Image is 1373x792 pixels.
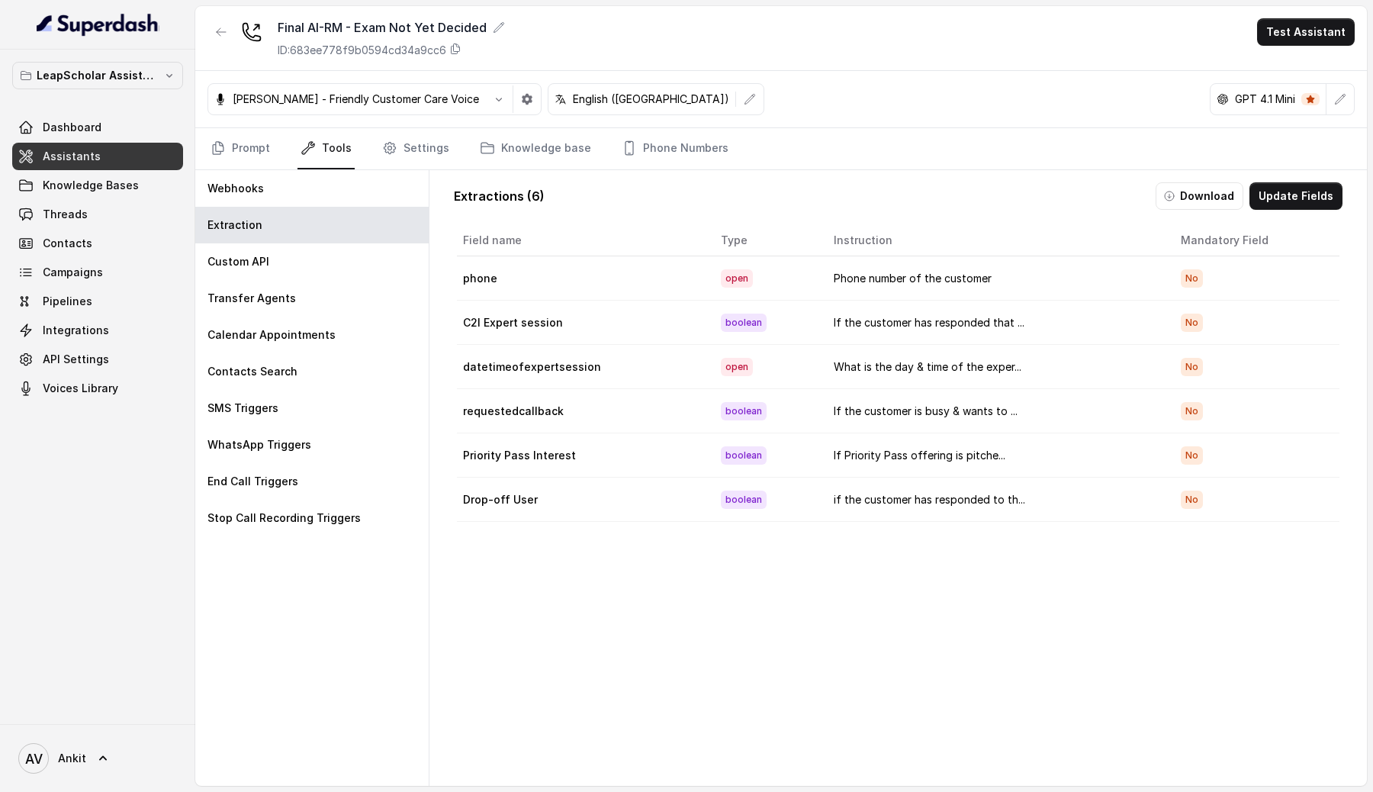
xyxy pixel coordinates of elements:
[207,181,264,196] p: Webhooks
[43,236,92,251] span: Contacts
[822,256,1169,301] td: Phone number of the customer
[43,207,88,222] span: Threads
[1181,269,1203,288] span: No
[58,751,86,766] span: Ankit
[457,478,709,522] td: Drop-off User
[1249,182,1342,210] button: Update Fields
[457,301,709,345] td: C2I Expert session
[454,187,545,205] p: Extractions ( 6 )
[43,265,103,280] span: Campaigns
[1257,18,1355,46] button: Test Assistant
[297,128,355,169] a: Tools
[37,12,159,37] img: light.svg
[12,288,183,315] a: Pipelines
[12,114,183,141] a: Dashboard
[43,323,109,338] span: Integrations
[457,433,709,478] td: Priority Pass Interest
[43,120,101,135] span: Dashboard
[12,346,183,373] a: API Settings
[457,345,709,389] td: datetimeofexpertsession
[207,327,336,343] p: Calendar Appointments
[1169,225,1339,256] th: Mandatory Field
[207,291,296,306] p: Transfer Agents
[43,381,118,396] span: Voices Library
[12,259,183,286] a: Campaigns
[457,256,709,301] td: phone
[457,389,709,433] td: requestedcallback
[12,143,183,170] a: Assistants
[207,364,297,379] p: Contacts Search
[1181,402,1203,420] span: No
[822,433,1169,478] td: If Priority Pass offering is pitche...
[43,149,101,164] span: Assistants
[1181,314,1203,332] span: No
[1181,358,1203,376] span: No
[12,317,183,344] a: Integrations
[1156,182,1243,210] button: Download
[1181,491,1203,509] span: No
[43,178,139,193] span: Knowledge Bases
[207,474,298,489] p: End Call Triggers
[822,225,1169,256] th: Instruction
[37,66,159,85] p: LeapScholar Assistant
[207,437,311,452] p: WhatsApp Triggers
[12,201,183,228] a: Threads
[477,128,594,169] a: Knowledge base
[721,491,767,509] span: boolean
[207,128,1355,169] nav: Tabs
[233,92,479,107] p: [PERSON_NAME] - Friendly Customer Care Voice
[822,478,1169,522] td: if the customer has responded to th...
[12,375,183,402] a: Voices Library
[12,737,183,780] a: Ankit
[12,230,183,257] a: Contacts
[25,751,43,767] text: AV
[207,254,269,269] p: Custom API
[278,43,446,58] p: ID: 683ee778f9b0594cd34a9cc6
[721,358,753,376] span: open
[379,128,452,169] a: Settings
[207,128,273,169] a: Prompt
[721,402,767,420] span: boolean
[721,314,767,332] span: boolean
[12,62,183,89] button: LeapScholar Assistant
[822,301,1169,345] td: If the customer has responded that ...
[207,401,278,416] p: SMS Triggers
[1181,446,1203,465] span: No
[12,172,183,199] a: Knowledge Bases
[573,92,729,107] p: English ([GEOGRAPHIC_DATA])
[1217,93,1229,105] svg: openai logo
[822,345,1169,389] td: What is the day & time of the exper...
[619,128,732,169] a: Phone Numbers
[457,225,709,256] th: Field name
[721,269,753,288] span: open
[822,389,1169,433] td: If the customer is busy & wants to ...
[207,510,361,526] p: Stop Call Recording Triggers
[278,18,505,37] div: Final AI-RM - Exam Not Yet Decided
[207,217,262,233] p: Extraction
[721,446,767,465] span: boolean
[43,352,109,367] span: API Settings
[709,225,822,256] th: Type
[43,294,92,309] span: Pipelines
[1235,92,1295,107] p: GPT 4.1 Mini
